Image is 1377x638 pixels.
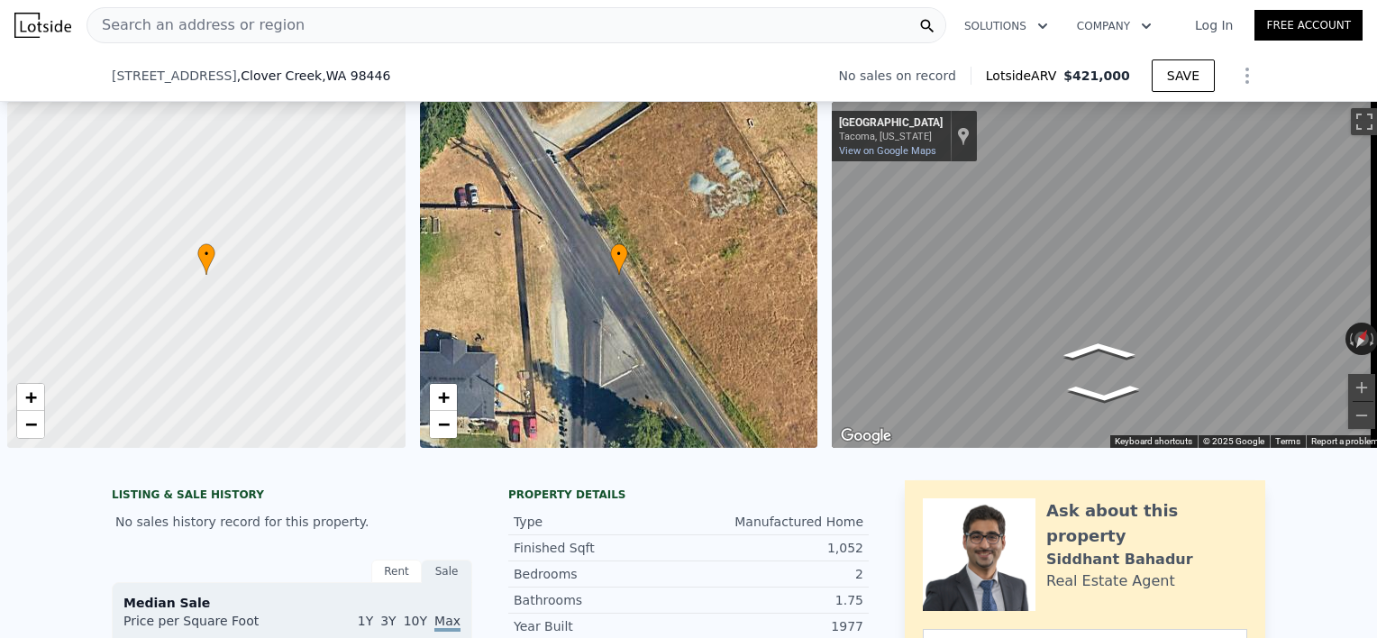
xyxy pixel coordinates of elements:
div: Manufactured Home [688,513,863,531]
div: LISTING & SALE HISTORY [112,488,472,506]
button: Rotate counterclockwise [1345,323,1355,355]
div: Siddhant Bahadur [1046,549,1193,570]
div: Rent [371,560,422,583]
path: Go Northwest, 38th Ave E [1044,337,1154,364]
a: Zoom in [17,384,44,411]
span: , WA 98446 [322,68,390,83]
button: Reset the view [1347,322,1375,357]
span: $421,000 [1063,68,1130,83]
a: Zoom out [17,411,44,438]
div: Property details [508,488,869,502]
div: Sale [422,560,472,583]
span: Search an address or region [87,14,305,36]
span: Lotside ARV [986,67,1063,85]
a: Zoom in [430,384,457,411]
div: [GEOGRAPHIC_DATA] [839,116,943,131]
span: • [197,246,215,262]
span: [STREET_ADDRESS] [112,67,237,85]
div: No sales history record for this property. [112,506,472,538]
span: © 2025 Google [1203,436,1264,446]
span: 10Y [404,614,427,628]
path: Go Southeast, 38th Ave E [1048,380,1159,407]
div: • [197,243,215,275]
div: Ask about this property [1046,498,1247,549]
a: Open this area in Google Maps (opens a new window) [836,424,896,448]
div: 2 [688,565,863,583]
button: Keyboard shortcuts [1115,435,1192,448]
img: Lotside [14,13,71,38]
button: SAVE [1152,59,1215,92]
button: Company [1062,10,1166,42]
a: Show location on map [957,126,970,146]
a: Free Account [1254,10,1363,41]
div: 1977 [688,617,863,635]
span: • [610,246,628,262]
span: 3Y [380,614,396,628]
div: No sales on record [839,67,971,85]
div: Real Estate Agent [1046,570,1175,592]
button: Zoom out [1348,402,1375,429]
div: 1.75 [688,591,863,609]
a: Terms (opens in new tab) [1275,436,1300,446]
div: • [610,243,628,275]
a: View on Google Maps [839,145,936,157]
div: Bathrooms [514,591,688,609]
button: Zoom in [1348,374,1375,401]
div: Bedrooms [514,565,688,583]
div: Median Sale [123,594,461,612]
div: Finished Sqft [514,539,688,557]
div: 1,052 [688,539,863,557]
button: Solutions [950,10,1062,42]
button: Show Options [1229,58,1265,94]
span: − [437,413,449,435]
div: Year Built [514,617,688,635]
div: Type [514,513,688,531]
a: Zoom out [430,411,457,438]
div: Tacoma, [US_STATE] [839,131,943,142]
span: 1Y [358,614,373,628]
span: + [25,386,37,408]
span: , Clover Creek [237,67,390,85]
span: Max [434,614,461,632]
span: − [25,413,37,435]
img: Google [836,424,896,448]
span: + [437,386,449,408]
a: Log In [1173,16,1254,34]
